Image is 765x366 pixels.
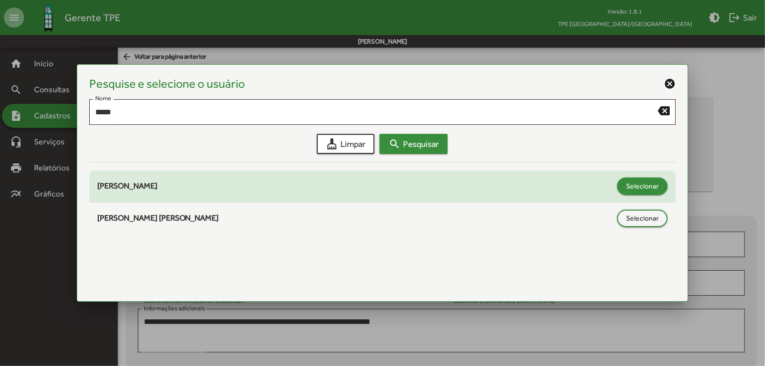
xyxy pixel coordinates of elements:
[664,78,676,90] mat-icon: cancel
[317,134,374,154] button: Limpar
[326,135,365,153] span: Limpar
[389,138,401,150] mat-icon: search
[617,210,668,227] button: Selecionar
[626,177,659,195] span: Selecionar
[658,104,670,116] mat-icon: backspace
[97,181,157,191] span: [PERSON_NAME]
[626,209,659,227] span: Selecionar
[389,135,439,153] span: Pesquisar
[326,138,338,150] mat-icon: cleaning_services
[97,213,219,223] span: [PERSON_NAME] [PERSON_NAME]
[89,77,246,91] h4: Pesquise e selecione o usuário
[617,177,668,195] button: Selecionar
[379,134,448,154] button: Pesquisar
